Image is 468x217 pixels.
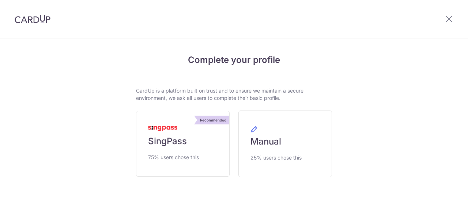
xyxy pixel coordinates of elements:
[136,53,332,67] h4: Complete your profile
[421,195,461,213] iframe: Opens a widget where you can find more information
[148,135,187,147] span: SingPass
[250,153,302,162] span: 25% users chose this
[148,126,177,131] img: MyInfoLogo
[250,136,281,147] span: Manual
[197,116,229,124] div: Recommended
[136,111,230,177] a: Recommended SingPass 75% users chose this
[148,153,199,162] span: 75% users chose this
[238,111,332,177] a: Manual 25% users chose this
[136,87,332,102] p: CardUp is a platform built on trust and to ensure we maintain a secure environment, we ask all us...
[15,15,50,23] img: CardUp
